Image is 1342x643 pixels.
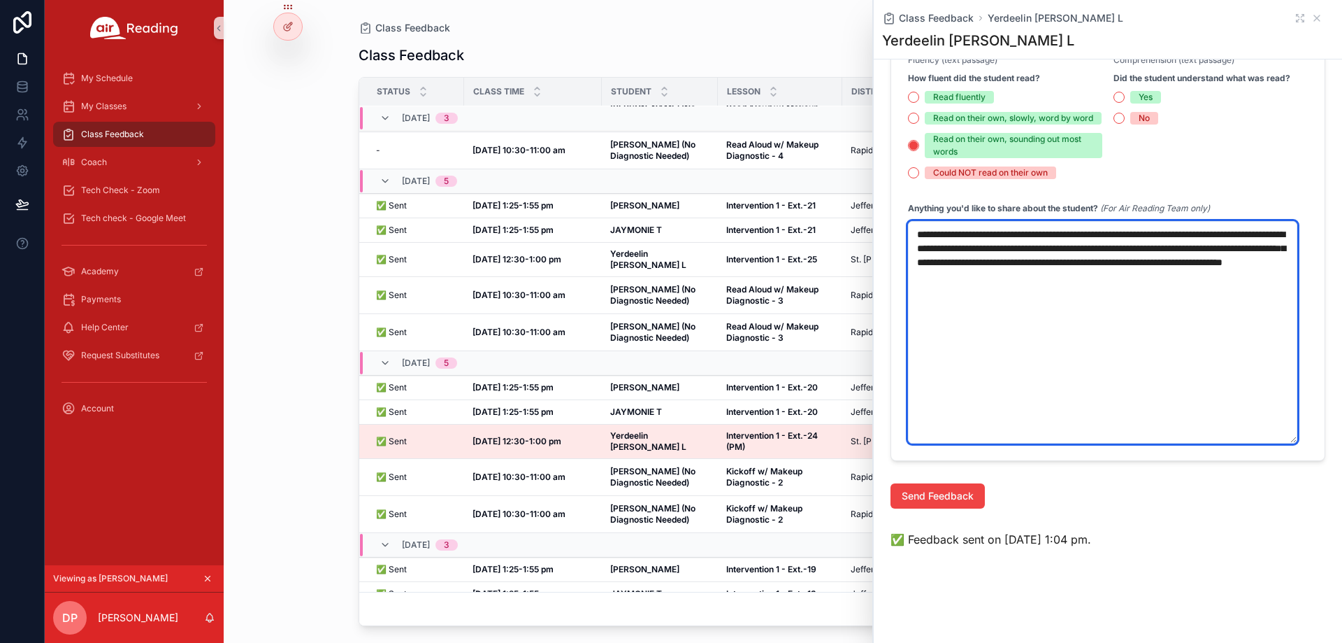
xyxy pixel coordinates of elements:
[472,254,561,264] strong: [DATE] 12:30-1:00 pm
[851,382,888,393] span: Jefferson
[727,86,760,97] span: Lesson
[472,509,593,520] a: [DATE] 10:30-11:00 am
[1139,91,1153,104] div: Yes
[375,21,450,35] span: Class Feedback
[610,225,709,236] a: JAYMONIE T
[610,588,709,600] a: JAYMONIE T
[81,350,159,361] span: Request Substitutes
[726,466,834,488] a: Kickoff w/ Makeup Diagnostic - 2
[726,321,821,343] strong: Read Aloud w/ Makeup Diagnostic - 3
[908,73,1040,84] strong: How fluent did the student read?
[472,436,593,447] a: [DATE] 12:30-1:00 pm
[726,407,834,418] a: Intervention 1 - Ext.-20
[472,564,593,575] a: [DATE] 1:25-1:55 pm
[81,266,119,277] span: Academy
[81,294,121,305] span: Payments
[726,466,805,488] strong: Kickoff w/ Makeup Diagnostic - 2
[851,509,995,520] a: Rapides
[472,145,565,155] strong: [DATE] 10:30-11:00 am
[1113,55,1234,65] span: Comprehension (text passage)
[851,290,882,301] span: Rapides
[472,200,593,211] a: [DATE] 1:25-1:55 pm
[851,145,995,156] a: Rapides
[726,430,834,453] a: Intervention 1 - Ext.-24 (PM)
[472,382,554,393] strong: [DATE] 1:25-1:55 pm
[851,225,888,236] span: Jefferson
[53,315,215,340] a: Help Center
[472,436,561,446] strong: [DATE] 12:30-1:00 pm
[726,564,834,575] a: Intervention 1 - Ext.-19
[726,503,834,525] a: Kickoff w/ Makeup Diagnostic - 2
[726,139,821,161] strong: Read Aloud w/ Makeup Diagnostic - 4
[610,284,698,306] strong: [PERSON_NAME] (No Diagnostic Needed)
[376,290,456,301] a: ✅ Sent
[376,145,380,156] span: -
[851,225,995,236] a: Jefferson
[610,200,709,211] a: [PERSON_NAME]
[376,472,456,483] a: ✅ Sent
[359,45,464,65] h1: Class Feedback
[851,407,888,418] span: Jefferson
[376,564,407,575] span: ✅ Sent
[890,483,985,509] button: Send Feedback
[610,321,698,343] strong: [PERSON_NAME] (No Diagnostic Needed)
[851,564,888,575] span: Jefferson
[472,407,593,418] a: [DATE] 1:25-1:55 pm
[610,588,662,599] strong: JAYMONIE T
[908,203,1098,213] strong: Anything you'd like to share about the student?
[472,382,593,393] a: [DATE] 1:25-1:55 pm
[726,430,820,452] strong: Intervention 1 - Ext.-24 (PM)
[53,94,215,119] a: My Classes
[472,225,554,235] strong: [DATE] 1:25-1:55 pm
[851,472,995,483] a: Rapides
[1113,73,1290,84] strong: Did the student understand what was read?
[81,101,127,112] span: My Classes
[472,509,565,519] strong: [DATE] 10:30-11:00 am
[610,430,686,452] strong: Yerdeelin [PERSON_NAME] L
[933,167,1048,179] div: Could NOT read on their own
[882,11,974,25] a: Class Feedback
[53,122,215,147] a: Class Feedback
[726,382,834,393] a: Intervention 1 - Ext.-20
[902,489,974,503] span: Send Feedback
[851,86,890,97] span: District
[988,11,1123,25] span: Yerdeelin [PERSON_NAME] L
[890,531,1091,548] span: ✅ Feedback sent on [DATE] 1:04 pm.
[851,509,882,520] span: Rapides
[611,86,651,97] span: Student
[933,91,986,104] div: Read fluently
[1139,112,1150,125] div: No
[851,382,995,393] a: Jefferson
[933,133,1094,158] div: Read on their own, sounding out most words
[726,382,818,393] strong: Intervention 1 - Ext.-20
[610,382,679,393] strong: [PERSON_NAME]
[851,588,995,600] a: Jefferson
[81,322,129,333] span: Help Center
[402,176,430,187] span: [DATE]
[726,284,834,306] a: Read Aloud w/ Makeup Diagnostic - 3
[376,200,407,211] span: ✅ Sent
[376,472,407,483] span: ✅ Sent
[376,327,456,338] a: ✅ Sent
[610,503,698,525] strong: [PERSON_NAME] (No Diagnostic Needed)
[62,609,78,626] span: DP
[610,430,709,453] a: Yerdeelin [PERSON_NAME] L
[726,588,834,600] a: Intervention 1 - Ext.-19
[610,503,709,525] a: [PERSON_NAME] (No Diagnostic Needed)
[81,73,133,84] span: My Schedule
[851,254,931,265] span: St. [PERSON_NAME]
[610,321,709,344] a: [PERSON_NAME] (No Diagnostic Needed)
[53,573,168,584] span: Viewing as [PERSON_NAME]
[376,436,456,447] a: ✅ Sent
[610,284,709,306] a: [PERSON_NAME] (No Diagnostic Needed)
[610,225,662,235] strong: JAYMONIE T
[444,113,449,124] div: 3
[851,436,931,447] span: St. [PERSON_NAME]
[610,139,709,162] a: [PERSON_NAME] (No Diagnostic Needed)
[81,157,107,168] span: Coach
[1100,203,1210,213] em: (For Air Reading Team only)
[882,31,1074,50] h1: Yerdeelin [PERSON_NAME] L
[472,472,593,483] a: [DATE] 10:30-11:00 am
[376,200,456,211] a: ✅ Sent
[444,176,449,187] div: 5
